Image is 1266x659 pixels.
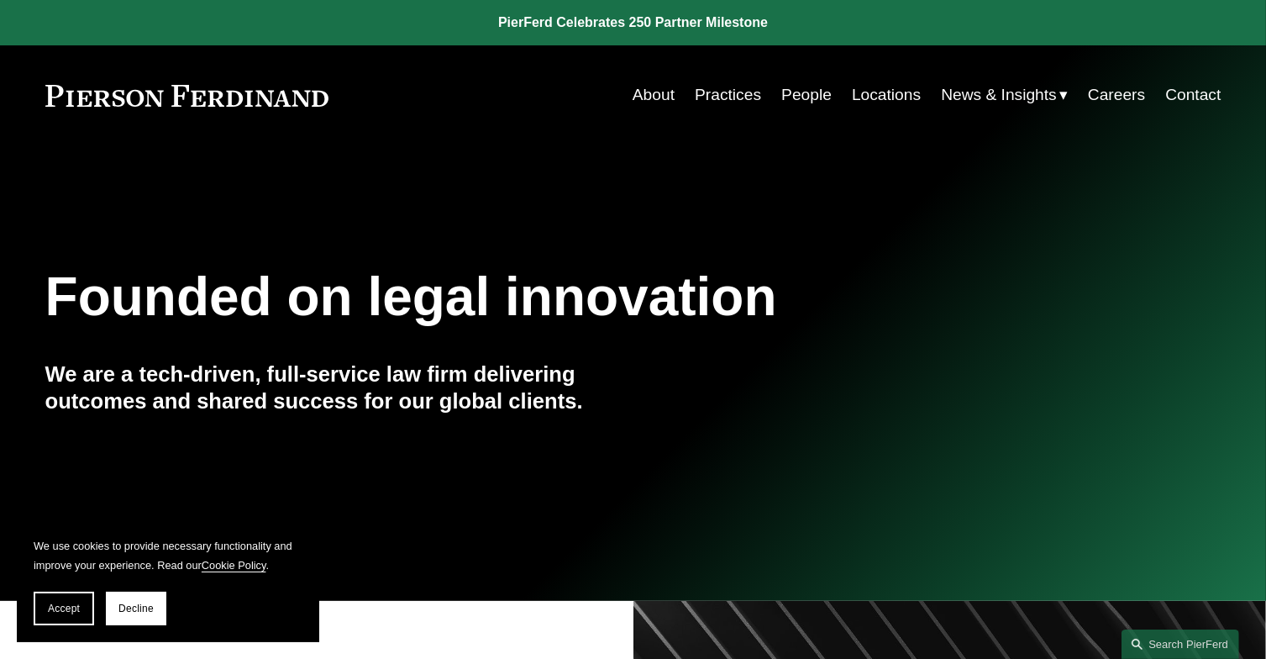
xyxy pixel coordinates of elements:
[695,79,761,111] a: Practices
[34,536,302,575] p: We use cookies to provide necessary functionality and improve your experience. Read our .
[1165,79,1221,111] a: Contact
[48,603,80,614] span: Accept
[633,79,675,111] a: About
[941,81,1057,110] span: News & Insights
[45,361,633,415] h4: We are a tech-driven, full-service law firm delivering outcomes and shared success for our global...
[1122,630,1239,659] a: Search this site
[202,559,266,572] a: Cookie Policy
[941,79,1068,111] a: folder dropdown
[781,79,832,111] a: People
[1088,79,1145,111] a: Careers
[17,519,319,642] section: Cookie banner
[852,79,921,111] a: Locations
[106,592,166,625] button: Decline
[34,592,94,625] button: Accept
[118,603,154,614] span: Decline
[45,266,1026,328] h1: Founded on legal innovation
